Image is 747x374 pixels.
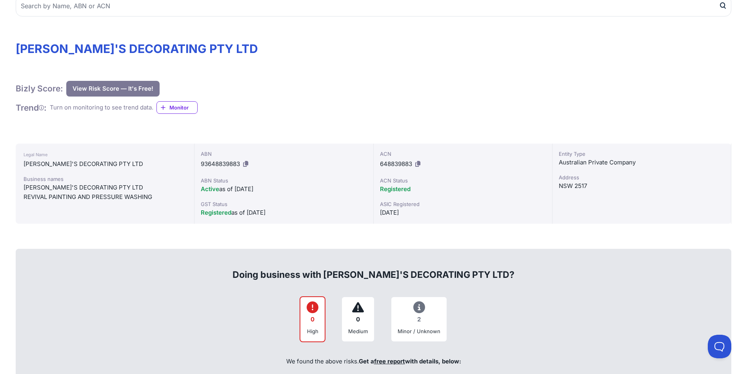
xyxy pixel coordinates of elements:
[24,159,186,169] div: [PERSON_NAME]'S DECORATING PTY LTD
[201,177,367,184] div: ABN Status
[398,327,440,335] div: Minor / Unknown
[380,185,411,193] span: Registered
[708,335,731,358] iframe: Toggle Customer Support
[24,175,186,183] div: Business names
[380,208,546,217] div: [DATE]
[201,185,219,193] span: Active
[24,183,186,192] div: [PERSON_NAME]'S DECORATING PTY LTD
[348,312,368,327] div: 0
[359,358,461,365] span: Get a with details, below:
[380,150,546,158] div: ACN
[156,101,198,114] a: Monitor
[307,327,318,335] div: High
[169,104,197,111] span: Monitor
[559,150,725,158] div: Entity Type
[201,150,367,158] div: ABN
[50,103,153,112] div: Turn on monitoring to see trend data.
[201,209,231,216] span: Registered
[559,158,725,167] div: Australian Private Company
[24,192,186,202] div: REVIVAL PAINTING AND PRESSURE WASHING
[16,42,731,56] h1: [PERSON_NAME]'S DECORATING PTY LTD
[374,358,405,365] a: free report
[201,184,367,194] div: as of [DATE]
[348,327,368,335] div: Medium
[201,200,367,208] div: GST Status
[380,177,546,184] div: ACN Status
[380,160,412,168] span: 648839883
[16,102,47,113] h1: Trend :
[201,208,367,217] div: as of [DATE]
[24,150,186,159] div: Legal Name
[201,160,240,168] span: 93648839883
[380,200,546,208] div: ASIC Registered
[559,181,725,191] div: NSW 2517
[16,83,63,94] h1: Bizly Score:
[559,173,725,181] div: Address
[24,256,723,281] div: Doing business with [PERSON_NAME]'S DECORATING PTY LTD?
[307,312,318,327] div: 0
[66,81,160,97] button: View Risk Score — It's Free!
[398,312,440,327] div: 2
